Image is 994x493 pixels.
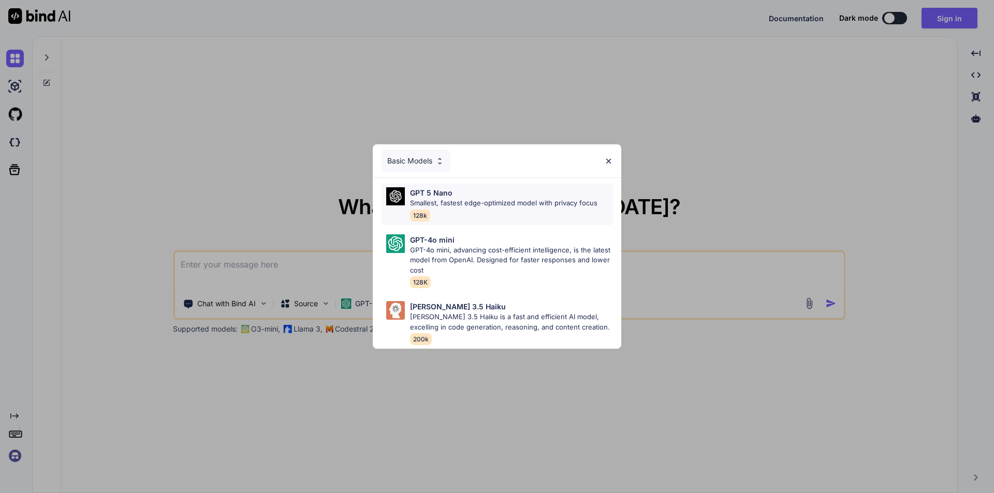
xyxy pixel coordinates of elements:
[604,157,613,166] img: close
[386,234,405,253] img: Pick Models
[435,157,444,166] img: Pick Models
[410,301,506,312] p: [PERSON_NAME] 3.5 Haiku
[410,198,597,208] p: Smallest, fastest edge-optimized model with privacy focus
[381,150,450,172] div: Basic Models
[410,187,452,198] p: GPT 5 Nano
[410,333,432,345] span: 200k
[410,312,613,332] p: [PERSON_NAME] 3.5 Haiku is a fast and efficient AI model, excelling in code generation, reasoning...
[386,301,405,320] img: Pick Models
[410,234,455,245] p: GPT-4o mini
[410,210,430,221] span: 128k
[410,245,613,276] p: GPT-4o mini, advancing cost-efficient intelligence, is the latest model from OpenAI. Designed for...
[410,276,431,288] span: 128K
[386,187,405,205] img: Pick Models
